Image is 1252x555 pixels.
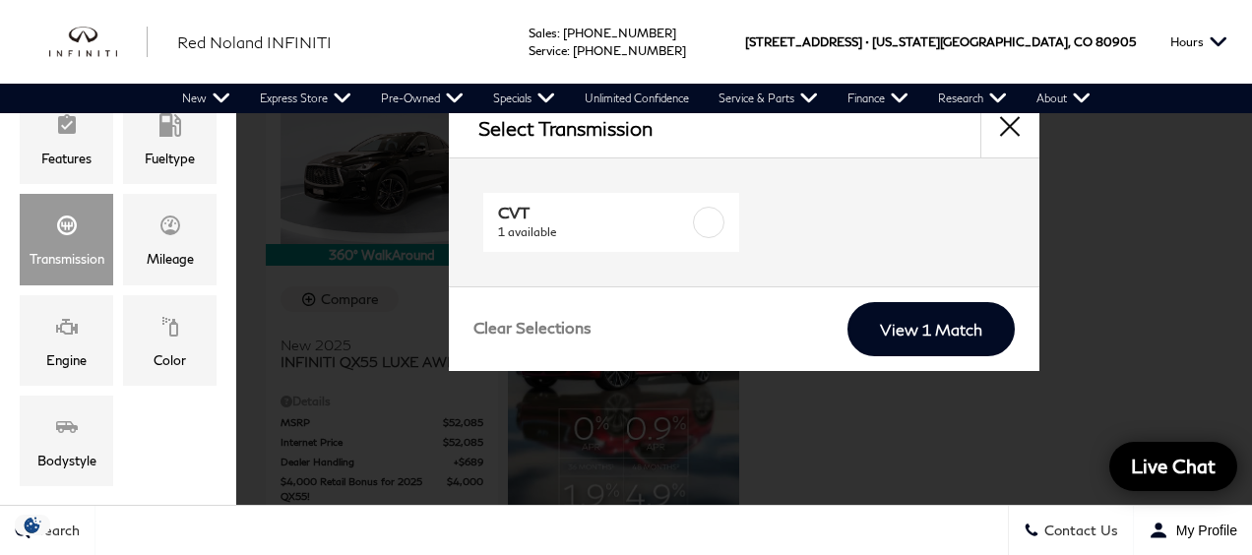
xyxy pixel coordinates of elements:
[745,34,1136,49] a: [STREET_ADDRESS] • [US_STATE][GEOGRAPHIC_DATA], CO 80905
[49,27,148,58] a: infiniti
[31,523,80,539] span: Search
[55,209,79,248] span: Transmission
[704,84,833,113] a: Service & Parts
[158,310,182,349] span: Color
[573,43,686,58] a: [PHONE_NUMBER]
[20,295,113,386] div: EngineEngine
[20,93,113,184] div: FeaturesFeatures
[1168,523,1237,538] span: My Profile
[1022,84,1105,113] a: About
[177,32,332,51] span: Red Noland INFINITI
[563,26,676,40] a: [PHONE_NUMBER]
[55,310,79,349] span: Engine
[167,84,245,113] a: New
[49,27,148,58] img: INFINITI
[847,302,1015,356] a: View 1 Match
[154,349,186,371] div: Color
[1039,523,1118,539] span: Contact Us
[10,515,55,535] section: Click to Open Cookie Consent Modal
[20,396,113,486] div: BodystyleBodystyle
[366,84,478,113] a: Pre-Owned
[1109,442,1237,491] a: Live Chat
[923,84,1022,113] a: Research
[37,450,96,471] div: Bodystyle
[1134,506,1252,555] button: Open user profile menu
[55,410,79,450] span: Bodystyle
[55,108,79,148] span: Features
[158,108,182,148] span: Fueltype
[980,98,1039,157] button: close
[478,84,570,113] a: Specials
[529,43,567,58] span: Service
[498,222,691,242] span: 1 available
[177,31,332,54] a: Red Noland INFINITI
[1121,454,1225,478] span: Live Chat
[145,148,195,169] div: Fueltype
[41,148,92,169] div: Features
[123,194,217,284] div: MileageMileage
[123,295,217,386] div: ColorColor
[20,194,113,284] div: TransmissionTransmission
[498,203,691,222] span: CVT
[483,193,739,252] a: CVT1 available
[245,84,366,113] a: Express Store
[557,26,560,40] span: :
[833,84,923,113] a: Finance
[123,93,217,184] div: FueltypeFueltype
[473,318,592,341] a: Clear Selections
[158,209,182,248] span: Mileage
[478,117,653,139] h2: Select Transmission
[147,248,194,270] div: Mileage
[167,84,1105,113] nav: Main Navigation
[10,515,55,535] img: Opt-Out Icon
[570,84,704,113] a: Unlimited Confidence
[529,26,557,40] span: Sales
[46,349,87,371] div: Engine
[567,43,570,58] span: :
[30,248,104,270] div: Transmission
